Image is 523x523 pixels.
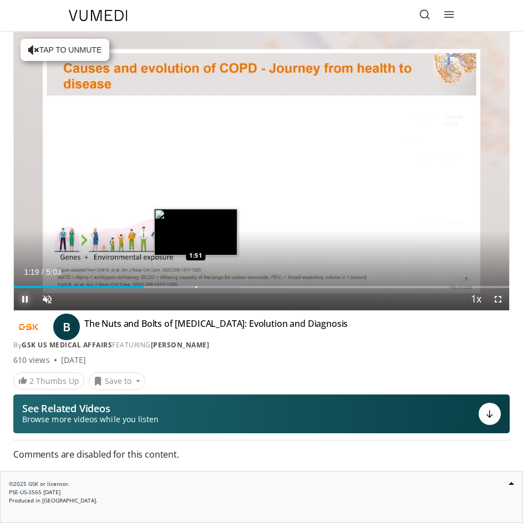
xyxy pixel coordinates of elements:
[487,288,509,310] button: Fullscreen
[13,340,510,350] div: By FEATURING
[154,209,237,255] img: image.jpeg
[9,480,514,505] p: ©2025 GSK or licensor. PSE-US-3565 [DATE] Produced in [GEOGRAPHIC_DATA].
[22,340,112,350] a: GSK US Medical Affairs
[84,318,348,336] h4: The Nuts and Bolts of [MEDICAL_DATA]: Evolution and Diagnosis
[89,372,145,390] button: Save to
[151,340,210,350] a: [PERSON_NAME]
[46,268,61,276] span: 5:03
[29,376,34,386] span: 2
[13,394,510,433] button: See Related Videos Browse more videos while you listen
[13,372,84,389] a: 2 Thumbs Up
[22,414,159,425] span: Browse more videos while you listen
[22,403,159,414] p: See Related Videos
[13,447,510,462] span: Comments are disabled for this content.
[36,288,58,310] button: Unmute
[24,268,39,276] span: 1:19
[53,314,80,340] a: B
[14,32,509,310] video-js: Video Player
[14,286,509,288] div: Progress Bar
[14,288,36,310] button: Pause
[69,10,128,21] img: VuMedi Logo
[13,318,44,336] img: GSK US Medical Affairs
[13,355,50,366] span: 610 views
[42,268,44,276] span: /
[465,288,487,310] button: Playback Rate
[21,39,109,61] button: Tap to unmute
[61,355,86,366] div: [DATE]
